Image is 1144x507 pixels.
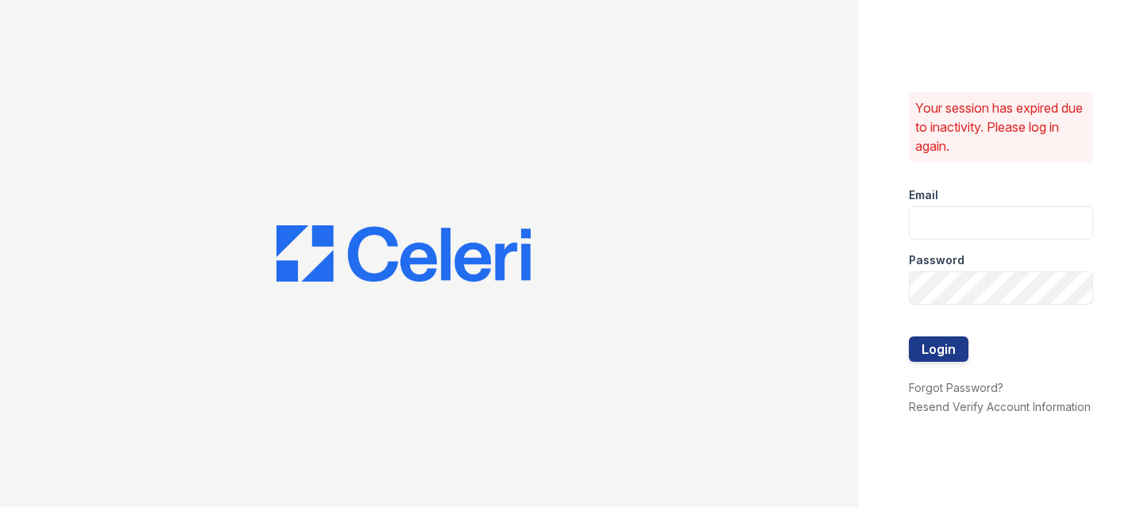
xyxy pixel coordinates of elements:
[915,98,1087,156] p: Your session has expired due to inactivity. Please log in again.
[909,336,968,362] button: Login
[909,381,1003,394] a: Forgot Password?
[276,225,531,282] img: CE_Logo_Blue-a8612792a0a2168367f1c8372b55b34899dd931a85d93a1a3d3e32e68fde9ad4.png
[909,400,1091,413] a: Resend Verify Account Information
[909,187,938,203] label: Email
[909,252,964,268] label: Password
